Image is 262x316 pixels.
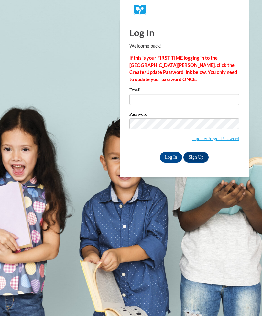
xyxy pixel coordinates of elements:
strong: If this is your FIRST TIME logging in to the [GEOGRAPHIC_DATA][PERSON_NAME], click the Create/Upd... [129,55,237,82]
h1: Log In [129,26,239,39]
a: Sign Up [183,152,209,163]
label: Email [129,88,239,94]
a: COX Campus [133,5,236,15]
a: Update/Forgot Password [192,136,239,141]
p: Welcome back! [129,43,239,50]
input: Log In [160,152,182,163]
label: Password [129,112,239,118]
img: Logo brand [133,5,152,15]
